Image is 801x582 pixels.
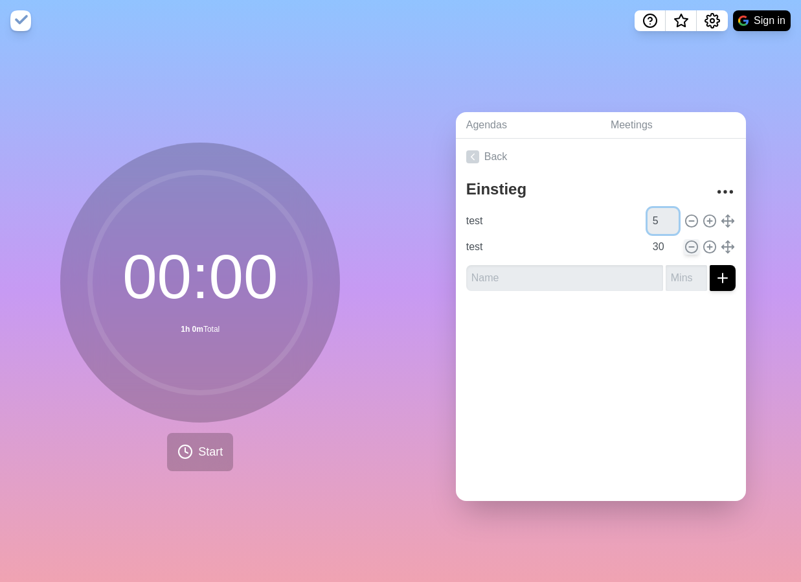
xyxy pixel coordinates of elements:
[600,112,746,139] a: Meetings
[167,433,233,471] button: Start
[461,208,645,234] input: Name
[635,10,666,31] button: Help
[666,265,707,291] input: Mins
[697,10,728,31] button: Settings
[666,10,697,31] button: What’s new
[198,443,223,461] span: Start
[738,16,749,26] img: google logo
[712,179,738,205] button: More
[456,112,600,139] a: Agendas
[733,10,791,31] button: Sign in
[466,265,663,291] input: Name
[461,234,645,260] input: Name
[648,234,679,260] input: Mins
[648,208,679,234] input: Mins
[456,139,746,175] a: Back
[10,10,31,31] img: timeblocks logo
